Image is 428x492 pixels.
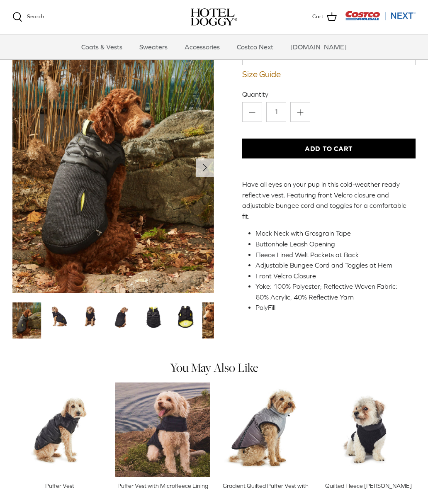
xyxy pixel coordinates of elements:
p: Have all eyes on your pup in this cold-weather ready reflective vest. Featuring front Velcro clos... [242,179,416,222]
a: Sweaters [132,34,175,59]
a: Thumbnail Link [139,303,168,331]
div: Quilted Fleece [PERSON_NAME] [321,481,416,490]
button: Next [196,158,214,177]
li: Adjustable Bungee Cord and Toggles at Hem [255,260,409,271]
button: Add to Cart [242,139,416,158]
a: Accessories [177,34,227,59]
a: Gradient Quilted Puffer Vest with Microfleece Lining [218,382,313,477]
a: hoteldoggy.com hoteldoggycom [191,8,237,26]
li: PolyFill [255,302,409,313]
a: Visit Costco Next [345,16,416,22]
a: Thumbnail Link [44,303,73,331]
a: Thumbnail Link [12,303,41,339]
a: Quilted Fleece Melton Vest [321,382,416,477]
label: Quantity [242,90,416,99]
img: Costco Next [345,10,416,21]
input: Quantity [266,102,286,122]
a: Thumbnail Link [202,303,231,339]
a: [DOMAIN_NAME] [283,34,354,59]
a: Coats & Vests [74,34,130,59]
li: Yoke: 100% Polyester; Reflective Woven Fabric: 60% Acrylic, 40% Reflective Yarn [255,281,409,302]
li: Fleece Lined Welt Pockets at Back [255,250,409,261]
a: Thumbnail Link [107,303,136,331]
img: hoteldoggycom [191,8,237,26]
a: Thumbnail Link [76,303,105,331]
li: Buttonhole Leash Opening [255,239,409,250]
span: Search [27,13,44,19]
a: Puffer Vest with Microfleece Lining [115,382,210,477]
a: Puffer Vest [12,382,107,477]
div: Puffer Vest [12,481,107,490]
a: Show Gallery [12,41,214,294]
a: Cart [312,12,337,22]
li: Front Velcro Closure [255,271,409,282]
li: Mock Neck with Grosgrain Tape [255,228,409,239]
a: Size Guide [242,69,416,79]
a: Search [12,12,44,22]
h4: You May Also Like [12,361,416,374]
span: Cart [312,12,323,21]
a: Thumbnail Link [170,303,199,331]
div: Puffer Vest with Microfleece Lining [115,481,210,490]
a: Costco Next [229,34,281,59]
